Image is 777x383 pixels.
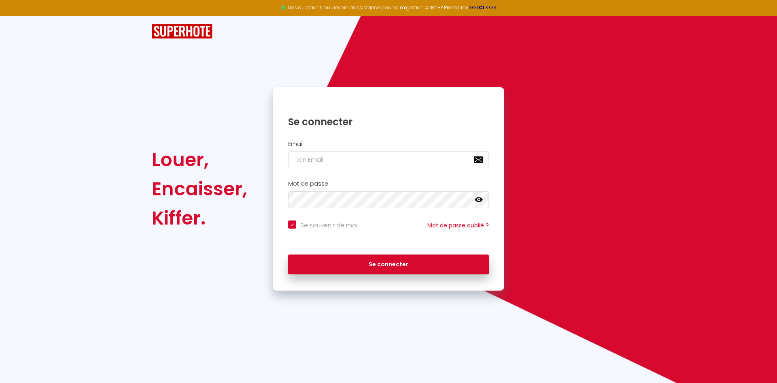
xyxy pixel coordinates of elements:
[152,203,247,233] div: Kiffer.
[288,151,489,168] input: Ton Email
[288,116,489,128] h1: Se connecter
[152,145,247,174] div: Louer,
[152,174,247,203] div: Encaisser,
[288,180,489,187] h2: Mot de passe
[469,4,497,11] a: >>> ICI <<<<
[288,141,489,148] h2: Email
[288,255,489,275] button: Se connecter
[152,24,212,39] img: SuperHote logo
[427,221,489,229] a: Mot de passe oublié ?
